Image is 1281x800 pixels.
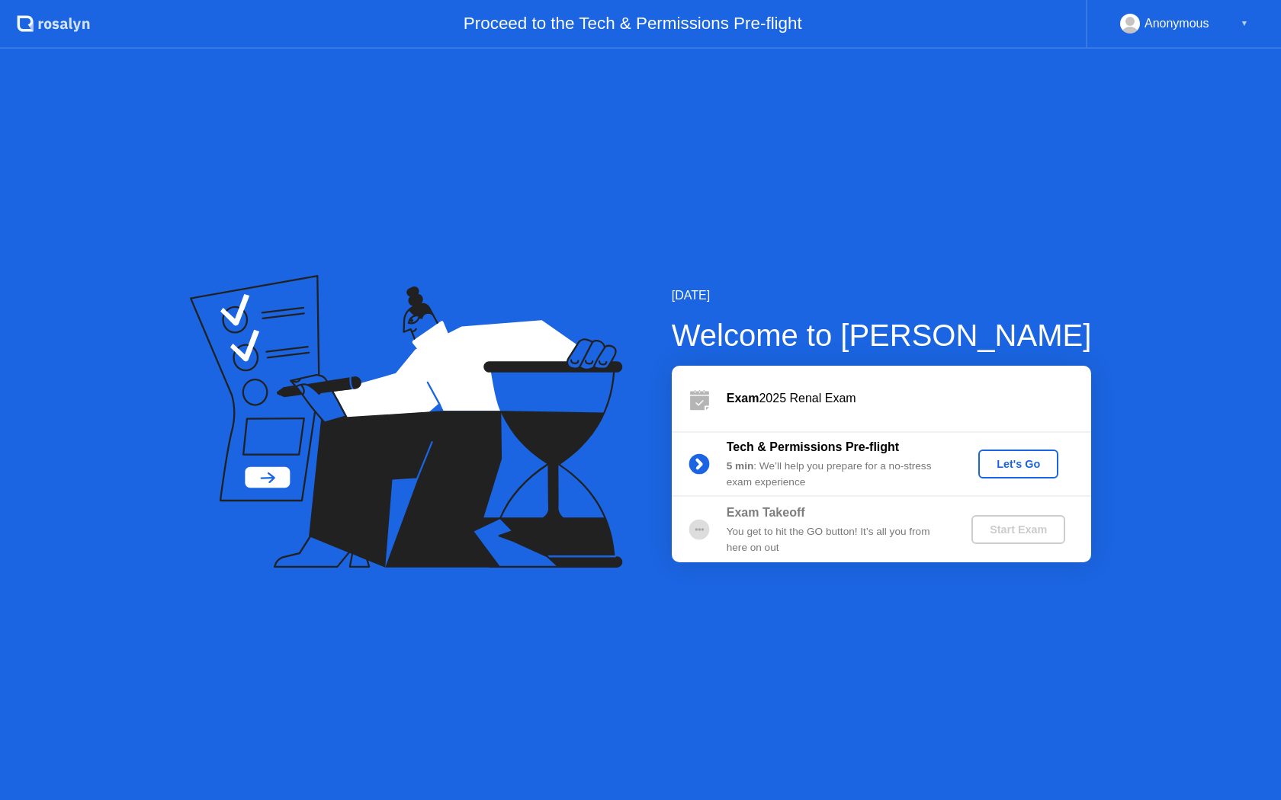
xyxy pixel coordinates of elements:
[727,524,946,555] div: You get to hit the GO button! It’s all you from here on out
[984,458,1052,470] div: Let's Go
[727,459,946,490] div: : We’ll help you prepare for a no-stress exam experience
[672,286,1092,305] div: [DATE]
[727,440,899,453] b: Tech & Permissions Pre-flight
[727,506,805,519] b: Exam Takeoff
[727,460,754,472] b: 5 min
[727,392,759,405] b: Exam
[672,312,1092,358] div: Welcome to [PERSON_NAME]
[1145,14,1209,34] div: Anonymous
[978,450,1058,478] button: Let's Go
[727,389,1091,408] div: 2025 Renal Exam
[978,523,1059,536] div: Start Exam
[971,515,1065,544] button: Start Exam
[1241,14,1248,34] div: ▼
